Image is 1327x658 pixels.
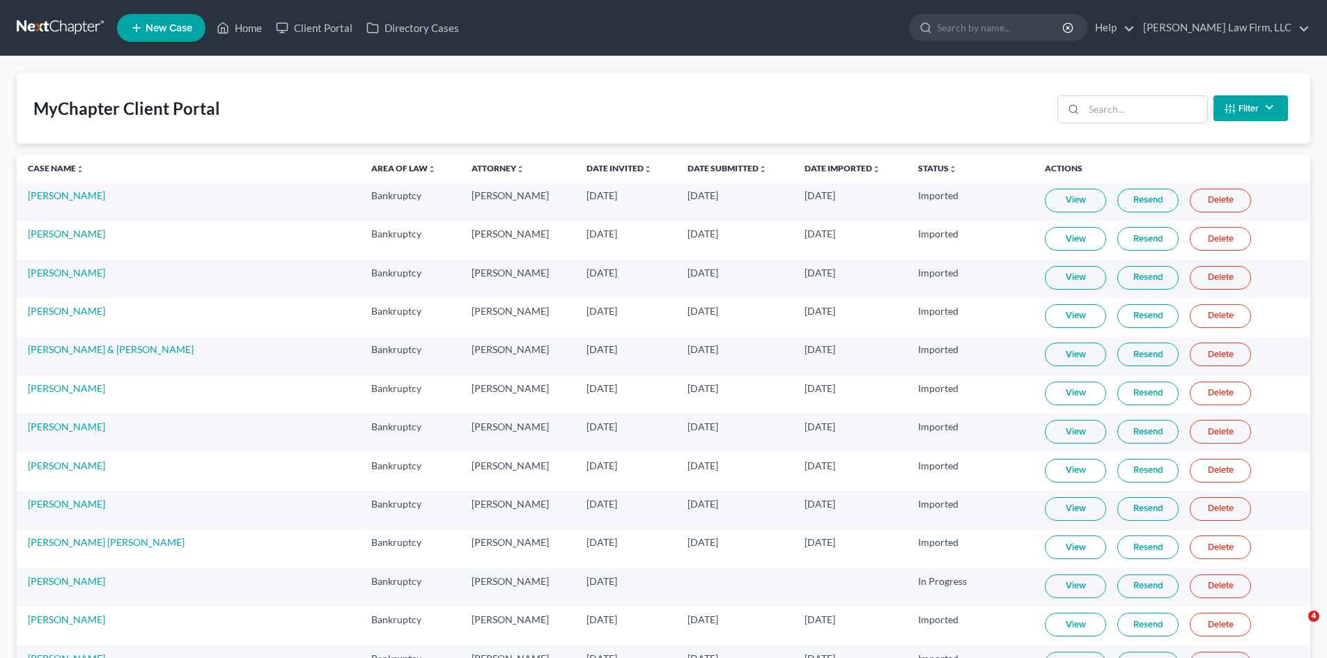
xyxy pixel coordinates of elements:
[688,163,767,173] a: Date Submittedunfold_more
[460,221,575,259] td: [PERSON_NAME]
[1084,96,1207,123] input: Search...
[587,163,652,173] a: Date Invitedunfold_more
[805,343,835,355] span: [DATE]
[1034,155,1310,182] th: Actions
[805,536,835,548] span: [DATE]
[1117,420,1179,444] a: Resend
[805,382,835,394] span: [DATE]
[1045,266,1106,290] a: View
[1190,227,1251,251] a: Delete
[460,530,575,568] td: [PERSON_NAME]
[805,228,835,240] span: [DATE]
[1117,189,1179,212] a: Resend
[688,613,718,625] span: [DATE]
[360,221,460,259] td: Bankruptcy
[587,575,617,587] span: [DATE]
[210,15,269,40] a: Home
[1190,497,1251,521] a: Delete
[360,453,460,491] td: Bankruptcy
[1045,343,1106,366] a: View
[371,163,436,173] a: Area of Lawunfold_more
[805,163,880,173] a: Date Importedunfold_more
[269,15,359,40] a: Client Portal
[1117,266,1179,290] a: Resend
[1117,304,1179,328] a: Resend
[460,606,575,645] td: [PERSON_NAME]
[360,260,460,298] td: Bankruptcy
[360,491,460,529] td: Bankruptcy
[949,165,957,173] i: unfold_more
[472,163,525,173] a: Attorneyunfold_more
[587,460,617,471] span: [DATE]
[688,498,718,510] span: [DATE]
[1045,613,1106,636] a: View
[460,568,575,606] td: [PERSON_NAME]
[1190,189,1251,212] a: Delete
[28,305,105,317] a: [PERSON_NAME]
[360,568,460,606] td: Bankruptcy
[1190,613,1251,636] a: Delete
[805,460,835,471] span: [DATE]
[907,298,1034,336] td: Imported
[28,421,105,432] a: [PERSON_NAME]
[1213,95,1288,121] button: Filter
[28,382,105,394] a: [PERSON_NAME]
[937,15,1064,40] input: Search by name...
[644,165,652,173] i: unfold_more
[1045,189,1106,212] a: View
[587,536,617,548] span: [DATE]
[360,530,460,568] td: Bankruptcy
[587,382,617,394] span: [DATE]
[1190,304,1251,328] a: Delete
[907,530,1034,568] td: Imported
[907,491,1034,529] td: Imported
[28,267,105,279] a: [PERSON_NAME]
[907,414,1034,452] td: Imported
[587,613,617,625] span: [DATE]
[1136,15,1310,40] a: [PERSON_NAME] Law Firm, LLC
[907,375,1034,414] td: Imported
[587,498,617,510] span: [DATE]
[460,453,575,491] td: [PERSON_NAME]
[1308,611,1319,622] span: 4
[805,305,835,317] span: [DATE]
[907,568,1034,606] td: In Progress
[759,165,767,173] i: unfold_more
[907,453,1034,491] td: Imported
[907,221,1034,259] td: Imported
[872,165,880,173] i: unfold_more
[918,163,957,173] a: Statusunfold_more
[28,460,105,471] a: [PERSON_NAME]
[360,298,460,336] td: Bankruptcy
[1190,420,1251,444] a: Delete
[1045,420,1106,444] a: View
[460,182,575,221] td: [PERSON_NAME]
[1117,382,1179,405] a: Resend
[688,305,718,317] span: [DATE]
[1045,574,1106,598] a: View
[688,343,718,355] span: [DATE]
[1190,382,1251,405] a: Delete
[587,228,617,240] span: [DATE]
[587,421,617,432] span: [DATE]
[688,189,718,201] span: [DATE]
[805,267,835,279] span: [DATE]
[1045,382,1106,405] a: View
[1045,459,1106,483] a: View
[28,228,105,240] a: [PERSON_NAME]
[1088,15,1135,40] a: Help
[28,613,105,625] a: [PERSON_NAME]
[360,606,460,645] td: Bankruptcy
[1045,304,1106,328] a: View
[28,536,185,548] a: [PERSON_NAME] [PERSON_NAME]
[587,189,617,201] span: [DATE]
[460,260,575,298] td: [PERSON_NAME]
[688,382,718,394] span: [DATE]
[360,375,460,414] td: Bankruptcy
[688,267,718,279] span: [DATE]
[907,260,1034,298] td: Imported
[1117,459,1179,483] a: Resend
[1117,343,1179,366] a: Resend
[1190,535,1251,559] a: Delete
[146,23,192,33] span: New Case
